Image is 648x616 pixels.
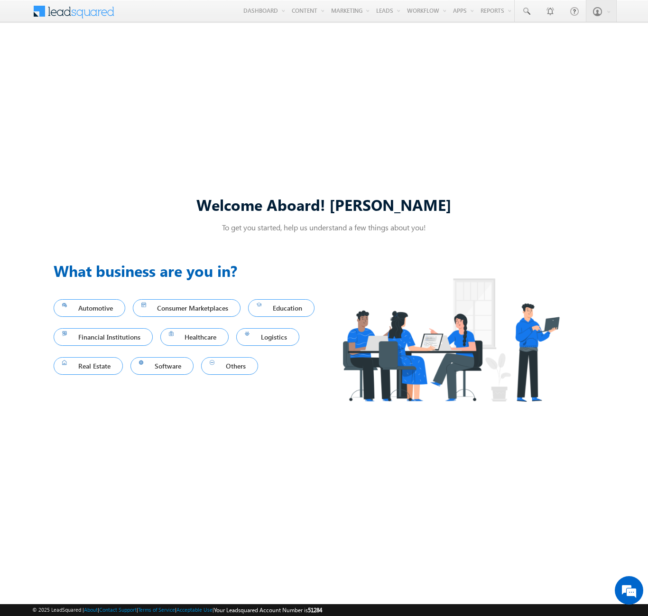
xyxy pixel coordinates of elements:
span: Financial Institutions [62,331,144,343]
span: Automotive [62,302,117,314]
span: Logistics [245,331,291,343]
span: Others [210,360,250,372]
span: Healthcare [169,331,221,343]
a: Contact Support [99,607,137,613]
span: Real Estate [62,360,114,372]
span: Consumer Marketplaces [141,302,232,314]
span: Your Leadsquared Account Number is [214,607,322,614]
span: © 2025 LeadSquared | | | | | [32,606,322,615]
img: Industry.png [324,259,577,420]
span: Software [139,360,185,372]
a: Acceptable Use [176,607,213,613]
p: To get you started, help us understand a few things about you! [54,222,594,232]
h3: What business are you in? [54,259,324,282]
a: Terms of Service [138,607,175,613]
span: Education [257,302,306,314]
span: 51284 [308,607,322,614]
a: About [84,607,98,613]
div: Welcome Aboard! [PERSON_NAME] [54,194,594,215]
